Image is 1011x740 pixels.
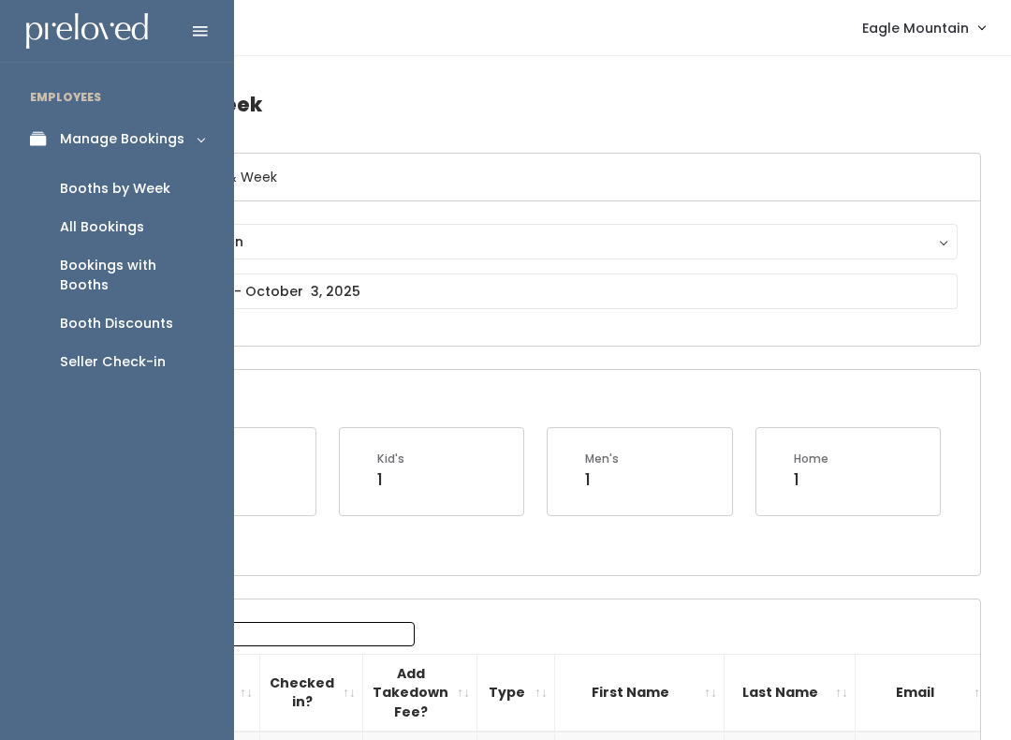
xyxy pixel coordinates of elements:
button: Eagle Mountain [119,224,958,259]
span: Eagle Mountain [862,18,969,38]
div: Booth Discounts [60,314,173,333]
div: Home [794,451,828,467]
div: Seller Check-in [60,352,166,372]
a: Eagle Mountain [843,7,1004,48]
img: preloved logo [26,13,148,50]
label: Search: [108,622,415,646]
div: 1 [585,467,619,492]
th: Add Takedown Fee?: activate to sort column ascending [363,654,477,732]
th: Email: activate to sort column ascending [856,654,994,732]
h6: Select Location & Week [96,154,980,201]
div: 1 [377,467,404,492]
div: Eagle Mountain [137,231,940,252]
th: Last Name: activate to sort column ascending [725,654,856,732]
div: Men's [585,451,619,467]
input: Search: [176,622,415,646]
div: All Bookings [60,217,144,237]
th: First Name: activate to sort column ascending [555,654,725,732]
input: September 27 - October 3, 2025 [119,274,958,309]
div: Manage Bookings [60,129,184,149]
div: 1 [794,467,828,492]
div: Bookings with Booths [60,256,204,295]
div: Booths by Week [60,179,170,199]
h4: Booths by Week [95,79,981,130]
th: Checked in?: activate to sort column ascending [260,654,363,732]
th: Type: activate to sort column ascending [477,654,555,732]
div: Kid's [377,451,404,467]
